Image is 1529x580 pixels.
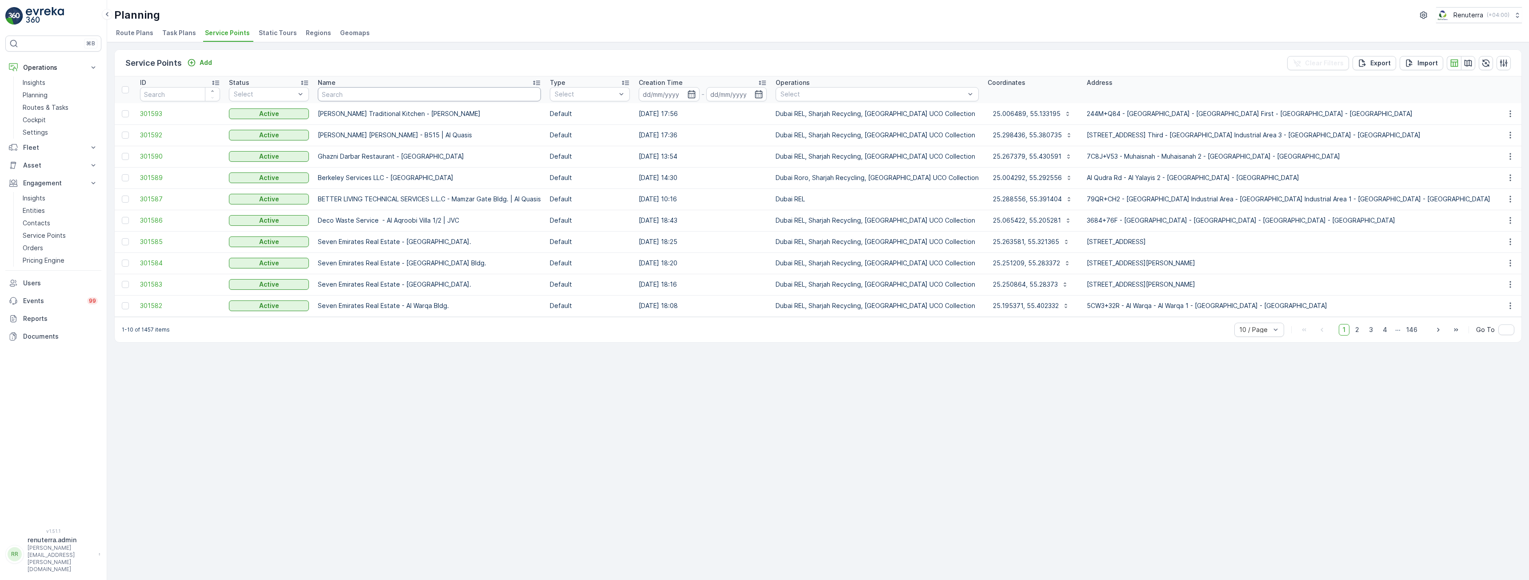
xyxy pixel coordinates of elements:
[122,217,129,224] div: Toggle Row Selected
[23,63,84,72] p: Operations
[140,259,220,268] a: 301584
[318,78,336,87] p: Name
[634,231,771,252] td: [DATE] 18:25
[19,254,101,267] a: Pricing Engine
[140,237,220,246] span: 301585
[634,167,771,188] td: [DATE] 14:30
[1400,56,1443,70] button: Import
[993,173,1062,182] p: 25.004292, 55.292556
[23,103,68,112] p: Routes & Tasks
[318,237,541,246] p: Seven Emirates Real Estate - [GEOGRAPHIC_DATA].
[318,173,541,182] p: Berkeley Services LLC - [GEOGRAPHIC_DATA]
[140,280,220,289] a: 301583
[988,256,1076,270] button: 25.251209, 55.283372
[5,274,101,292] a: Users
[122,302,129,309] div: Toggle Row Selected
[1487,12,1509,19] p: ( +04:00 )
[229,108,309,119] button: Active
[125,57,182,69] p: Service Points
[19,114,101,126] a: Cockpit
[639,78,683,87] p: Creation Time
[639,87,700,101] input: dd/mm/yyyy
[550,280,630,289] p: Default
[318,280,541,289] p: Seven Emirates Real Estate - [GEOGRAPHIC_DATA].
[5,536,101,573] button: RRrenuterra.admin[PERSON_NAME][EMAIL_ADDRESS][PERSON_NAME][DOMAIN_NAME]
[1395,324,1401,336] p: ...
[634,188,771,210] td: [DATE] 10:16
[1353,56,1396,70] button: Export
[19,76,101,89] a: Insights
[993,259,1060,268] p: 25.251209, 55.283372
[19,229,101,242] a: Service Points
[550,237,630,246] p: Default
[1402,324,1421,336] span: 146
[988,213,1077,228] button: 25.065422, 55.205281
[550,216,630,225] p: Default
[122,174,129,181] div: Toggle Row Selected
[993,280,1058,289] p: 25.250864, 55.28373
[988,299,1075,313] button: 25.195371, 55.402332
[1305,59,1344,68] p: Clear Filters
[318,152,541,161] p: Ghazni Darbar Restaurant - [GEOGRAPHIC_DATA]
[988,192,1078,206] button: 25.288556, 55.391404
[23,279,98,288] p: Users
[988,78,1025,87] p: Coordinates
[23,78,45,87] p: Insights
[140,301,220,310] a: 301582
[28,536,94,544] p: renuterra.admin
[229,172,309,183] button: Active
[776,216,979,225] p: Dubai REL, Sharjah Recycling, [GEOGRAPHIC_DATA] UCO Collection
[8,547,22,561] div: RR
[140,131,220,140] span: 301592
[259,301,279,310] p: Active
[23,143,84,152] p: Fleet
[140,216,220,225] a: 301586
[701,89,704,100] p: -
[259,152,279,161] p: Active
[140,109,220,118] a: 301593
[776,131,979,140] p: Dubai REL, Sharjah Recycling, [GEOGRAPHIC_DATA] UCO Collection
[993,216,1061,225] p: 25.065422, 55.205281
[776,259,979,268] p: Dubai REL, Sharjah Recycling, [GEOGRAPHIC_DATA] UCO Collection
[229,215,309,226] button: Active
[5,156,101,174] button: Asset
[1436,10,1450,20] img: Screenshot_2024-07-26_at_13.33.01.png
[318,301,541,310] p: Seven Emirates Real Estate - Al Warqa Bldg.
[23,231,66,240] p: Service Points
[1379,324,1391,336] span: 4
[23,194,45,203] p: Insights
[19,89,101,101] a: Planning
[259,237,279,246] p: Active
[19,204,101,217] a: Entities
[122,281,129,288] div: Toggle Row Selected
[5,59,101,76] button: Operations
[340,28,370,37] span: Geomaps
[140,152,220,161] a: 301590
[1287,56,1349,70] button: Clear Filters
[306,28,331,37] span: Regions
[114,8,160,22] p: Planning
[23,91,48,100] p: Planning
[122,110,129,117] div: Toggle Row Selected
[988,277,1074,292] button: 25.250864, 55.28373
[550,109,630,118] p: Default
[19,217,101,229] a: Contacts
[122,260,129,267] div: Toggle Row Selected
[23,314,98,323] p: Reports
[229,300,309,311] button: Active
[89,297,96,304] p: 99
[550,259,630,268] p: Default
[776,152,979,161] p: Dubai REL, Sharjah Recycling, [GEOGRAPHIC_DATA] UCO Collection
[140,87,220,101] input: Search
[259,28,297,37] span: Static Tours
[19,126,101,139] a: Settings
[634,146,771,167] td: [DATE] 13:54
[1476,325,1495,334] span: Go To
[259,280,279,289] p: Active
[1087,173,1490,182] p: Al Qudra Rd - Al Yalayis 2 - [GEOGRAPHIC_DATA] - [GEOGRAPHIC_DATA]
[1087,131,1490,140] p: [STREET_ADDRESS] Third - [GEOGRAPHIC_DATA] Industrial Area 3 - [GEOGRAPHIC_DATA] - [GEOGRAPHIC_DATA]
[1365,324,1377,336] span: 3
